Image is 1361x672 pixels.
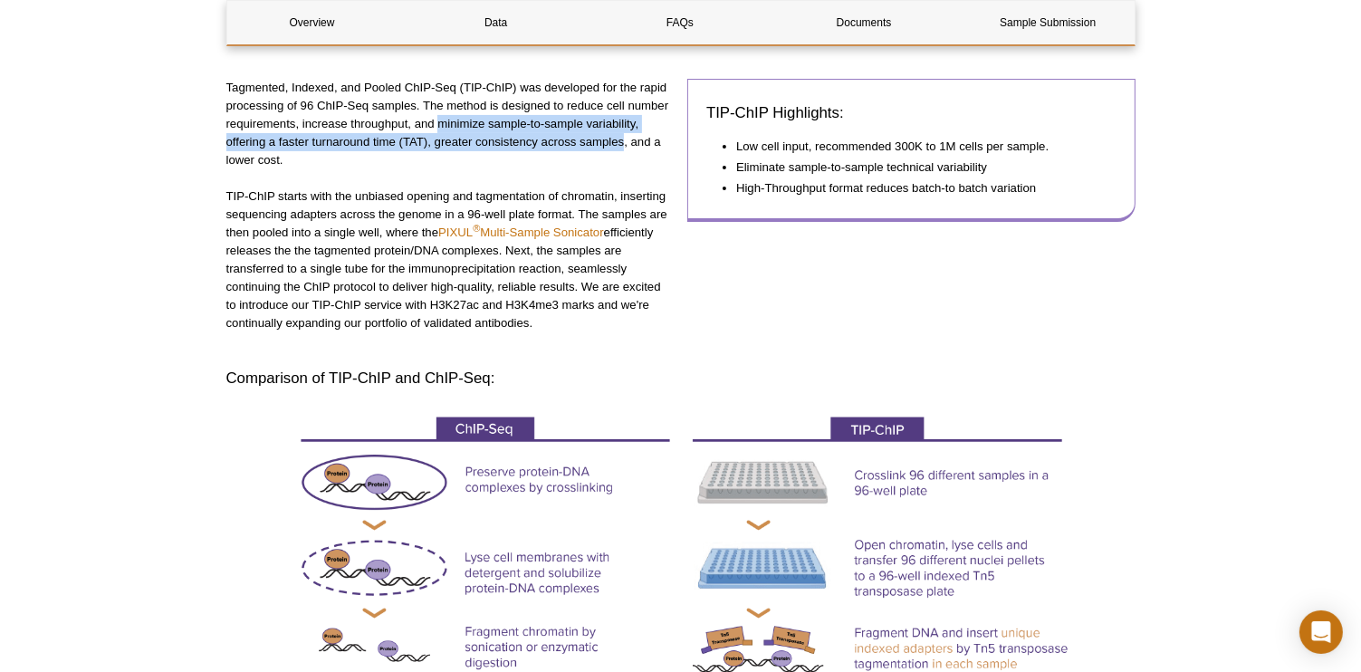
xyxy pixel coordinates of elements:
[226,368,1136,389] h3: Comparison of TIP-ChIP and ChIP-Seq:
[226,79,675,169] p: Tagmented, Indexed, and Pooled ChIP-Seq (TIP-ChIP) was developed for the rapid processing of 96 C...
[1299,610,1343,654] div: Open Intercom Messenger
[706,102,1117,124] h3: TIP-ChIP Highlights:
[736,158,1098,177] li: Eliminate sample-to-sample technical variability
[473,223,480,234] sup: ®
[226,187,675,332] p: TIP-ChIP starts with the unbiased opening and tagmentation of chromatin, inserting sequencing ada...
[963,1,1133,44] a: Sample Submission
[227,1,398,44] a: Overview
[438,226,604,239] a: PIXUL®Multi-Sample Sonicator
[736,138,1098,156] li: Low cell input, recommended 300K to 1M cells per sample.
[595,1,765,44] a: FAQs
[779,1,949,44] a: Documents
[411,1,581,44] a: Data
[736,179,1098,197] li: High-Throughput format reduces batch-to batch variation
